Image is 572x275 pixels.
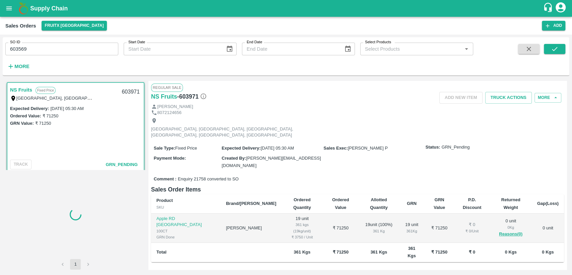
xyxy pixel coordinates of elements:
div: account of current user [555,1,567,15]
p: 8072124656 [157,110,181,116]
td: ₹ 71250 [322,214,359,243]
span: Fixed Price [175,146,197,151]
button: More [534,93,561,103]
div: GRN Done [156,234,215,240]
p: [GEOGRAPHIC_DATA], [GEOGRAPHIC_DATA], [GEOGRAPHIC_DATA], [GEOGRAPHIC_DATA], [GEOGRAPHIC_DATA], [G... [151,126,302,139]
label: Comment : [154,176,177,182]
b: ₹ 71250 [332,250,348,255]
label: Start Date [128,40,145,45]
div: 19 unit [404,222,419,234]
b: ₹ 71250 [431,250,447,255]
b: 0 Kgs [542,250,554,255]
button: page 1 [70,259,81,270]
nav: pagination navigation [56,259,94,270]
div: 361 kgs (19kg/unit) [287,222,317,234]
div: customer-support [543,2,555,14]
span: [DATE] 05:30 AM [261,146,294,151]
b: P.D. Discount [463,197,482,210]
div: 0 unit [495,218,526,238]
h6: Sales Order Items [151,185,564,194]
p: Fixed Price [36,87,56,94]
button: Reasons(0) [495,230,526,238]
span: Regular Sale [151,84,183,92]
b: Returned Weight [501,197,520,210]
label: GRN Value: [10,121,34,126]
div: 361 Kg [364,228,393,234]
b: GRN [407,201,417,206]
label: ₹ 71250 [35,121,51,126]
button: Truck Actions [485,92,532,104]
label: Expected Delivery : [10,106,49,111]
button: Choose date [223,43,236,55]
button: Add [542,21,565,31]
button: Choose date [341,43,354,55]
label: Ordered Value: [10,113,41,118]
b: Allotted Quantity [370,197,388,210]
strong: More [14,64,29,69]
span: Enquiry 21758 converted to SO [178,176,239,182]
div: 361 Kg [404,228,419,234]
b: GRN Value [434,197,445,210]
button: open drawer [1,1,17,16]
div: 603971 [118,84,143,100]
label: Payment Mode : [154,156,186,161]
b: 361 Kgs [407,246,416,258]
span: [PERSON_NAME] P [348,146,388,151]
button: Open [462,45,471,53]
a: NS Fruits [10,86,32,94]
h6: - 603971 [177,92,207,101]
input: Enter SO ID [5,43,118,55]
b: Ordered Quantity [293,197,311,210]
div: ₹ 3750 / Unit [287,234,317,240]
input: Start Date [124,43,220,55]
label: Status: [426,144,440,151]
div: ₹ 0 / Unit [460,228,485,234]
span: GRN_Pending [442,144,470,151]
p: [PERSON_NAME] [157,104,193,110]
input: Select Products [362,45,460,53]
label: Expected Delivery : [221,146,260,151]
span: [PERSON_NAME][EMAIL_ADDRESS][DOMAIN_NAME] [221,156,321,168]
label: Select Products [365,40,391,45]
label: End Date [247,40,262,45]
label: SO ID [10,40,20,45]
b: Product [156,198,173,203]
label: ₹ 71250 [42,113,58,118]
td: 0 unit [532,214,564,243]
div: 19 unit ( 100 %) [364,222,393,234]
span: GRN_Pending [106,162,137,167]
button: More [5,61,31,72]
b: 361 Kgs [294,250,311,255]
p: Apple RD [GEOGRAPHIC_DATA] [156,216,215,228]
b: Total [156,250,167,255]
label: [GEOGRAPHIC_DATA], [GEOGRAPHIC_DATA], [GEOGRAPHIC_DATA], [GEOGRAPHIC_DATA], [GEOGRAPHIC_DATA], [G... [16,95,301,101]
b: Gap(Loss) [537,201,559,206]
input: End Date [242,43,339,55]
b: 0 Kgs [505,250,516,255]
b: 361 Kgs [371,250,387,255]
td: [PERSON_NAME] [220,214,281,243]
label: Created By : [221,156,246,161]
a: NS Fruits [151,92,177,101]
div: SKU [156,204,215,210]
div: 100CT [156,228,215,234]
label: Sale Type : [154,146,175,151]
img: logo [17,2,30,15]
label: [DATE] 05:30 AM [50,106,83,111]
div: Sales Orders [5,21,36,30]
button: Select DC [42,21,107,31]
div: ₹ 0 [460,222,485,228]
a: Supply Chain [30,4,543,13]
td: ₹ 71250 [425,214,454,243]
b: Supply Chain [30,5,68,12]
td: 19 unit [282,214,323,243]
label: Sales Exec : [324,146,348,151]
b: Brand/[PERSON_NAME] [226,201,276,206]
div: 0 Kg [495,224,526,230]
b: Ordered Value [332,197,349,210]
b: ₹ 0 [469,250,475,255]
